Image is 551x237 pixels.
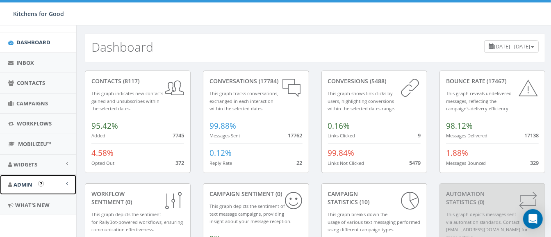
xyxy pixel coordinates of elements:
small: Links Not Clicked [328,160,364,166]
span: 95.42% [91,121,118,131]
small: This graph depicts the sentiment for RallyBot-powered workflows, ensuring communication effective... [91,211,183,232]
span: 9 [418,132,421,139]
span: 17138 [524,132,539,139]
span: 329 [530,159,539,166]
small: This graph breaks down the usage of various text messaging performed using different campaign types. [328,211,421,232]
span: 98.12% [446,121,473,131]
small: This graph tracks conversations, exchanged in each interaction within the selected dates. [209,90,278,112]
small: Added [91,132,105,139]
span: (0) [124,198,132,206]
div: conversations [209,77,302,85]
span: Kitchens for Good [13,10,64,18]
span: 4.58% [91,148,114,158]
button: Open In-App Guide [38,181,44,187]
span: 0.16% [328,121,350,131]
div: Workflow Sentiment [91,190,184,206]
span: Admin [14,181,32,188]
span: (0) [476,198,485,206]
span: Widgets [14,161,37,168]
h2: Dashboard [91,40,153,54]
div: Open Intercom Messenger [523,209,543,229]
span: 99.84% [328,148,355,158]
span: (5488) [369,77,387,85]
small: Messages Delivered [446,132,488,139]
div: Campaign Statistics [328,190,421,206]
span: 1.88% [446,148,468,158]
span: 0.12% [209,148,232,158]
small: This graph reveals undelivered messages, reflecting the campaign's delivery efficiency. [446,90,512,112]
span: (8117) [121,77,139,85]
span: [DATE] - [DATE] [494,43,530,50]
div: contacts [91,77,184,85]
div: Bounce Rate [446,77,539,85]
span: Dashboard [16,39,50,46]
span: 5479 [409,159,421,166]
span: (0) [274,190,282,198]
small: Opted Out [91,160,114,166]
span: (17467) [485,77,507,85]
span: (17784) [257,77,278,85]
span: 17762 [288,132,303,139]
div: Campaign Sentiment [209,190,302,198]
span: 99.88% [209,121,236,131]
span: What's New [15,201,50,209]
small: Messages Bounced [446,160,486,166]
span: Contacts [17,79,45,87]
small: Reply Rate [209,160,232,166]
small: This graph indicates new contacts gained and unsubscribes within the selected dates. [91,90,163,112]
span: (10) [358,198,370,206]
small: This graph shows link clicks by users, highlighting conversions within the selected dates range. [328,90,396,112]
span: Workflows [17,120,52,127]
span: 372 [175,159,184,166]
span: MobilizeU™ [18,140,51,148]
small: Messages Sent [209,132,240,139]
span: 22 [297,159,303,166]
small: Links Clicked [328,132,355,139]
span: Campaigns [16,100,48,107]
div: Automation Statistics [446,190,539,206]
span: Inbox [16,59,34,66]
small: This graph depicts the sentiment of text message campaigns, providing insight about your message ... [209,203,291,224]
span: 7745 [173,132,184,139]
div: conversions [328,77,421,85]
